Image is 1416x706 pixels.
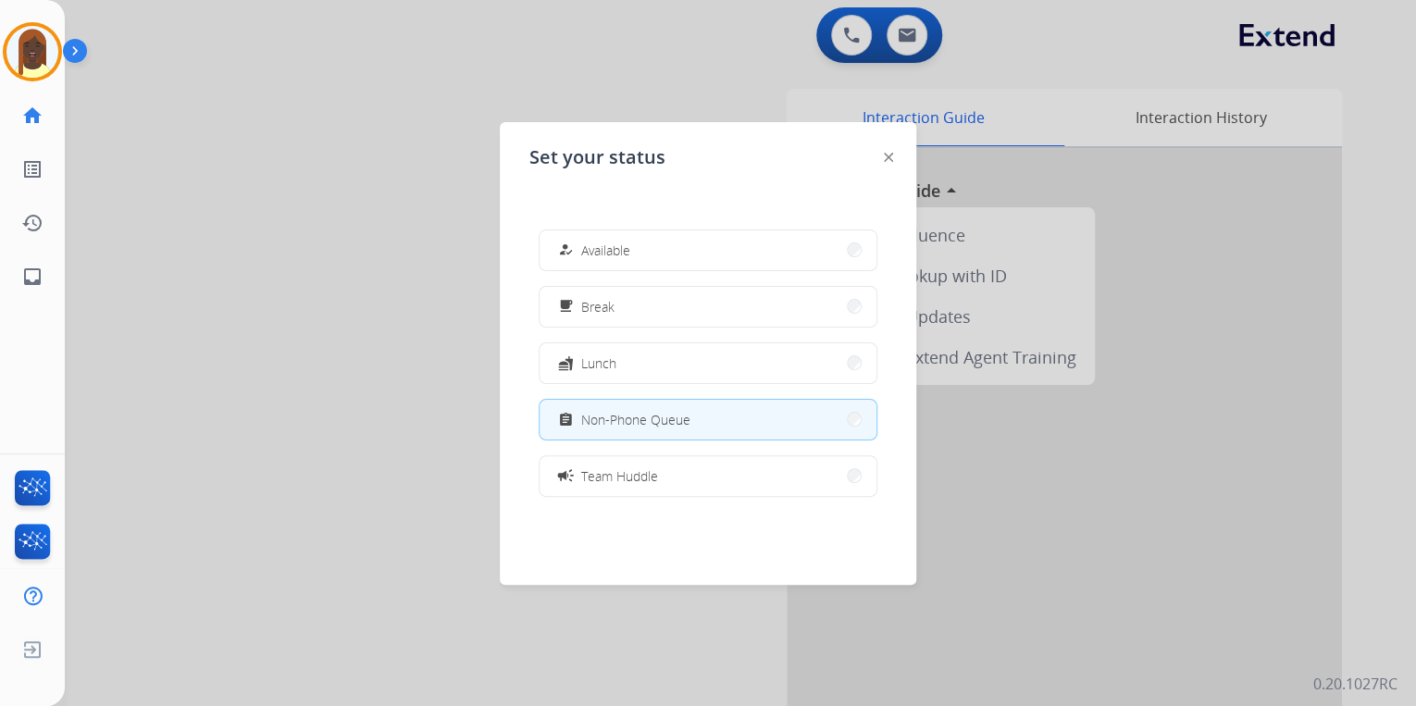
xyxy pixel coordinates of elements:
[21,105,43,127] mat-icon: home
[558,412,574,427] mat-icon: assignment
[540,400,876,440] button: Non-Phone Queue
[884,153,893,162] img: close-button
[21,158,43,180] mat-icon: list_alt
[556,466,575,485] mat-icon: campaign
[1313,673,1397,695] p: 0.20.1027RC
[558,242,574,258] mat-icon: how_to_reg
[21,266,43,288] mat-icon: inbox
[540,287,876,327] button: Break
[558,299,574,315] mat-icon: free_breakfast
[581,466,658,486] span: Team Huddle
[540,230,876,270] button: Available
[558,355,574,371] mat-icon: fastfood
[21,212,43,234] mat-icon: history
[529,144,665,170] span: Set your status
[6,26,58,78] img: avatar
[581,297,615,316] span: Break
[540,343,876,383] button: Lunch
[581,241,630,260] span: Available
[581,353,616,373] span: Lunch
[540,456,876,496] button: Team Huddle
[581,410,690,429] span: Non-Phone Queue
